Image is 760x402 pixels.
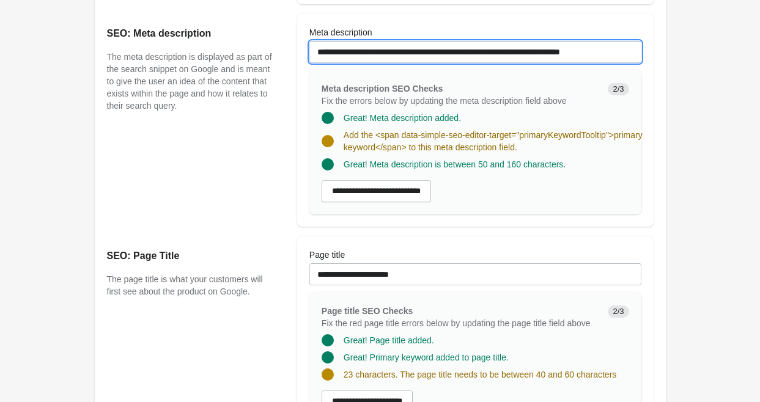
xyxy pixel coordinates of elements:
[344,353,509,362] span: Great! Primary keyword added to page title.
[344,370,616,379] span: 23 characters. The page title needs to be between 40 and 60 characters
[344,113,461,123] span: Great! Meta description added.
[309,249,345,261] label: Page title
[344,159,566,169] span: Great! Meta description is between 50 and 160 characters.
[322,95,599,107] p: Fix the errors below by updating the meta description field above
[322,84,443,93] span: Meta description SEO Checks
[107,51,273,112] p: The meta description is displayed as part of the search snippet on Google and is meant to give th...
[322,306,413,316] span: Page title SEO Checks
[107,26,273,41] h2: SEO: Meta description
[608,83,629,95] span: 2/3
[309,26,372,38] label: Meta description
[107,249,273,263] h2: SEO: Page Title
[322,317,599,329] p: Fix the red page title errors below by updating the page title field above
[344,335,434,345] span: Great! Page title added.
[608,305,629,318] span: 2/3
[344,130,643,152] span: Add the <span data-simple-seo-editor-target="primaryKeywordTooltip">primary keyword</span> to thi...
[107,273,273,298] p: The page title is what your customers will first see about the product on Google.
